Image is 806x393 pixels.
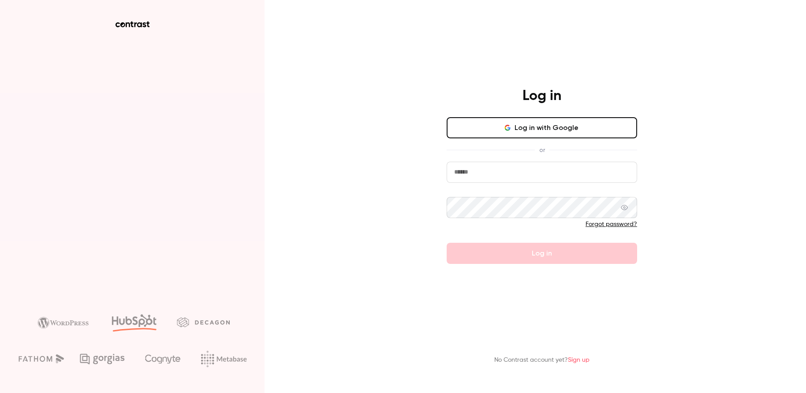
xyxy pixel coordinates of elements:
[535,145,549,155] span: or
[522,87,561,105] h4: Log in
[447,117,637,138] button: Log in with Google
[586,221,637,227] a: Forgot password?
[494,356,590,365] p: No Contrast account yet?
[177,317,230,327] img: decagon
[568,357,590,363] a: Sign up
